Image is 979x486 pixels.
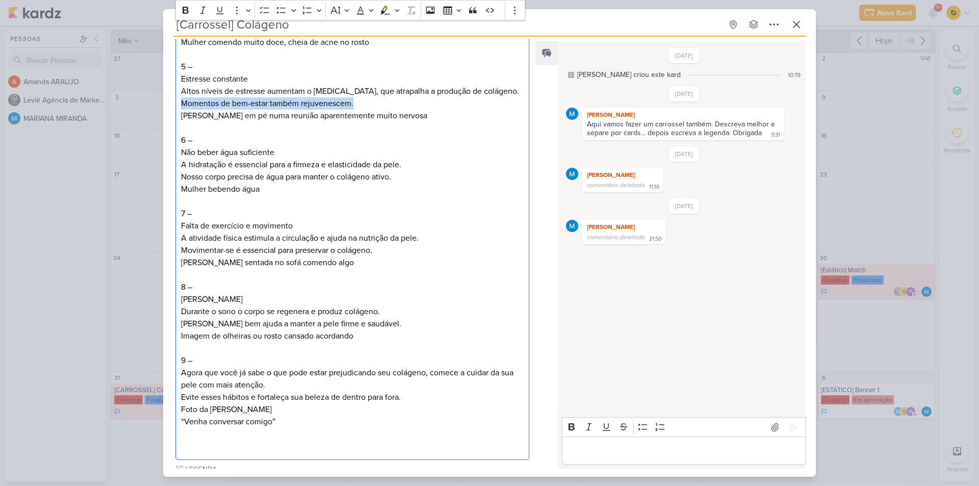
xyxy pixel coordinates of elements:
div: 9:31 [771,131,780,139]
div: Aqui vamos fazer um carrossel também. Descreva melhor e separe por cards... depois escreva a lege... [587,120,777,137]
div: [PERSON_NAME] criou este kard [577,69,681,80]
span: comentário deletado [587,182,645,189]
p: 7 – Falta de exercício e movimento [181,195,524,232]
p: [PERSON_NAME] sentada no sofá comendo algo [181,257,524,269]
p: A atividade física estimula a circulação e ajuda na nutrição da pele. Movimentar-se é essencial p... [181,232,524,257]
p: “Venha conversar comigo” [181,416,524,428]
div: [PERSON_NAME] [584,110,782,120]
input: Kard Sem Título [173,15,722,34]
div: [PERSON_NAME] [584,170,661,180]
p: 5 – Estresse constante Altos níveis de estresse aumentam o [MEDICAL_DATA], que atrapalha a produç... [181,48,524,110]
p: Imagem de olheiras ou rosto cansado acordando [181,330,524,342]
div: 10:19 [788,70,801,80]
p: Mulher comendo muito doce, cheia de acne no rosto [181,36,524,48]
p: [PERSON_NAME] em pé numa reunião aparentemente muito nervosa [181,110,524,122]
div: 11:16 [649,183,659,191]
p: 8 – [181,269,524,293]
p: [PERSON_NAME] Durante o sono o corpo se regenera e produz colágeno. [PERSON_NAME] bem ajuda a man... [181,293,524,330]
img: MARIANA MIRANDA [566,108,578,120]
p: Foto da [PERSON_NAME] [181,403,524,416]
p: Mulher bebendo água [181,183,524,195]
img: MARIANA MIRANDA [566,220,578,232]
div: Editor toolbar [562,417,806,437]
p: 9 – Agora que você já sabe o que pode estar prejudicando seu colágeno, comece a cuidar da sua pel... [181,342,524,403]
div: [PERSON_NAME] [584,222,664,232]
span: comentário deletado [587,234,645,241]
div: 21:50 [649,235,662,243]
input: Texto sem título [184,464,529,475]
div: Editor editing area: main [562,437,806,465]
img: MARIANA MIRANDA [566,168,578,180]
p: 6 – Não beber água suficiente A hidratação é essencial para a firmeza e elasticidade da pele. Nos... [181,122,524,183]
